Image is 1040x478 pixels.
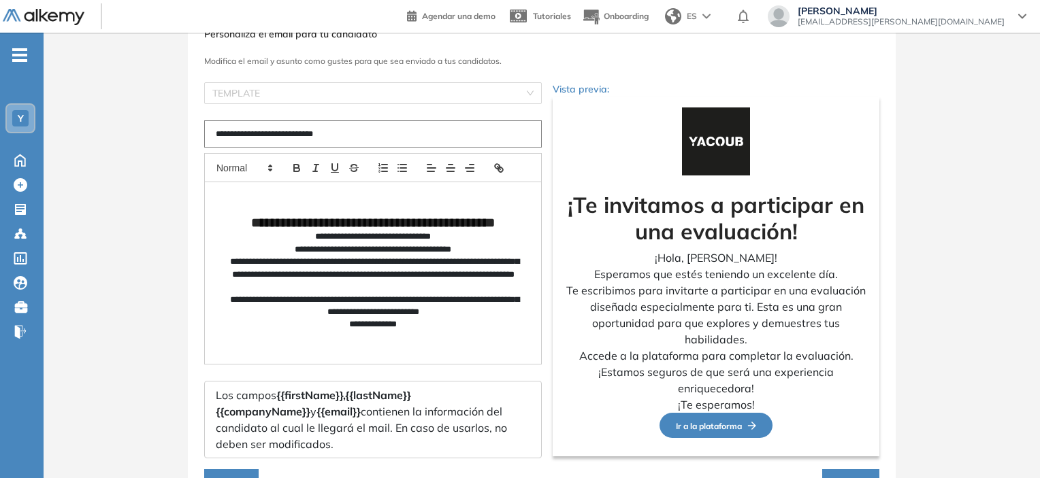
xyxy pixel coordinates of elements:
span: Onboarding [604,11,649,21]
img: world [665,8,681,24]
h3: Modifica el email y asunto como gustes para que sea enviado a tus candidatos. [204,56,879,66]
button: Onboarding [582,2,649,31]
img: Flecha [742,422,756,430]
span: Agendar una demo [422,11,495,21]
p: ¡Hola, [PERSON_NAME]! [564,250,868,266]
button: Ir a la plataformaFlecha [660,413,773,438]
h3: Personaliza el email para tu candidato [204,29,879,40]
p: Accede a la plataforma para completar la evaluación. ¡Estamos seguros de que será una experiencia... [564,347,868,396]
i: - [12,54,27,56]
div: Los campos y contienen la información del candidato al cual le llegará el mail. En caso de usarlo... [204,381,542,458]
iframe: Chat Widget [972,413,1040,478]
span: ES [687,10,697,22]
div: Widget de chat [972,413,1040,478]
a: Agendar una demo [407,7,495,23]
span: Tutoriales [533,11,571,21]
span: {{lastName}} [345,388,411,402]
img: Logo [3,9,84,26]
strong: ¡Te invitamos a participar en una evaluación! [568,191,864,244]
span: Y [18,113,24,124]
span: Ir a la plataforma [676,421,756,431]
span: {{email}} [316,405,361,418]
p: ¡Te esperamos! [564,396,868,413]
p: Vista previa: [553,82,879,97]
span: [PERSON_NAME] [798,5,1005,16]
p: Esperamos que estés teniendo un excelente día. [564,266,868,282]
p: Te escribimos para invitarte a participar en una evaluación diseñada especialmente para ti. Esta ... [564,282,868,347]
img: arrow [702,14,711,19]
img: Logo de la compañía [682,107,750,175]
span: [EMAIL_ADDRESS][PERSON_NAME][DOMAIN_NAME] [798,16,1005,27]
span: {{companyName}} [216,405,310,418]
span: {{firstName}}, [276,388,345,402]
